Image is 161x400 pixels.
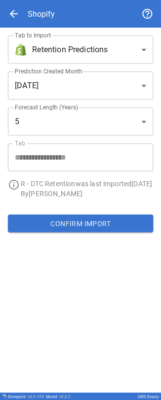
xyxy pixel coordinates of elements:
[28,9,55,19] div: Shopify
[46,394,71,399] div: Model
[8,179,20,191] span: info_outline
[21,189,153,199] p: By [PERSON_NAME]
[15,116,19,128] span: 5
[8,214,153,232] button: Confirm Import
[8,8,20,20] span: arrow_back
[15,67,82,75] label: Prediction Created Month
[15,80,39,92] span: [DATE]
[32,44,108,56] span: Retention Predictions
[8,394,44,399] div: Drivepoint
[59,394,71,399] span: v 5.0.2
[15,31,51,39] label: Tab to Import
[15,139,25,147] label: Tab
[28,394,44,399] span: v 6.0.109
[15,103,79,111] label: Forecast Length (Years)
[138,394,159,399] div: DIBS Beauty
[2,394,6,398] img: Drivepoint
[15,44,27,56] img: brand icon not found
[21,179,153,189] p: R - DTC Retention was last imported [DATE]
